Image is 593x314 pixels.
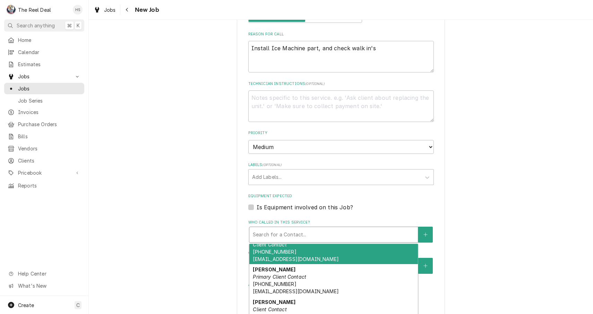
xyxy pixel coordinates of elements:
a: Vendors [4,143,84,154]
div: Attachments [248,282,434,305]
a: Calendar [4,46,84,58]
label: Equipment Expected [248,193,434,199]
span: Bills [18,133,81,140]
svg: Create New Contact [423,232,428,237]
strong: [PERSON_NAME] [253,299,295,305]
span: Invoices [18,108,81,116]
span: Estimates [18,61,81,68]
span: Clients [18,157,81,164]
span: Calendar [18,49,81,56]
span: Reports [18,182,81,189]
label: Labels [248,162,434,168]
span: [PHONE_NUMBER] [EMAIL_ADDRESS][DOMAIN_NAME] [253,281,338,294]
span: Search anything [17,22,55,29]
div: Who should the tech(s) ask for? [248,251,434,273]
a: Jobs [91,4,119,16]
div: T [6,5,16,15]
div: Priority [248,130,434,154]
span: Pricebook [18,169,70,176]
label: Technician Instructions [248,81,434,87]
svg: Create New Contact [423,263,428,268]
label: Attachments [248,282,434,288]
span: [PHONE_NUMBER] [EMAIL_ADDRESS][DOMAIN_NAME] [253,249,338,262]
em: Client Contact [253,306,286,312]
span: Job Series [18,97,81,104]
a: Reports [4,180,84,191]
label: Reason For Call [248,32,434,37]
a: Go to What's New [4,280,84,291]
span: Jobs [104,6,116,14]
a: Go to Jobs [4,71,84,82]
div: Equipment Expected [248,193,434,211]
label: Who should the tech(s) ask for? [248,251,434,256]
div: The Reel Deal's Avatar [6,5,16,15]
label: Is Equipment involved on this Job? [257,203,353,211]
span: Jobs [18,73,70,80]
span: Help Center [18,270,80,277]
span: ( optional ) [305,82,325,86]
span: Jobs [18,85,81,92]
strong: [PERSON_NAME] [253,267,295,272]
a: Purchase Orders [4,119,84,130]
div: Reason For Call [248,32,434,72]
a: Invoices [4,106,84,118]
a: Job Series [4,95,84,106]
a: Go to Help Center [4,268,84,279]
span: C [76,302,80,309]
button: Create New Contact [418,258,433,274]
a: Go to Pricebook [4,167,84,178]
div: HS [73,5,83,15]
div: Labels [248,162,434,185]
span: What's New [18,282,80,289]
span: ⌘ [67,22,72,29]
a: Clients [4,155,84,166]
em: Client Contact [253,242,286,247]
span: ( optional ) [262,163,282,167]
div: Heath Strawbridge's Avatar [73,5,83,15]
div: Who called in this service? [248,220,434,242]
label: Who called in this service? [248,220,434,225]
span: Purchase Orders [18,121,81,128]
div: The Reel Deal [18,6,51,14]
a: Home [4,34,84,46]
span: Home [18,36,81,44]
em: Primary Client Contact [253,274,306,280]
button: Navigate back [122,4,133,15]
label: Priority [248,130,434,136]
span: K [77,22,80,29]
span: Vendors [18,145,81,152]
a: Bills [4,131,84,142]
button: Search anything⌘K [4,19,84,32]
button: Create New Contact [418,227,433,243]
a: Estimates [4,59,84,70]
textarea: Install Ice Machine part, and check walk in's [248,41,434,72]
a: Jobs [4,83,84,94]
span: New Job [133,5,159,15]
div: Technician Instructions [248,81,434,122]
span: Create [18,302,34,308]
